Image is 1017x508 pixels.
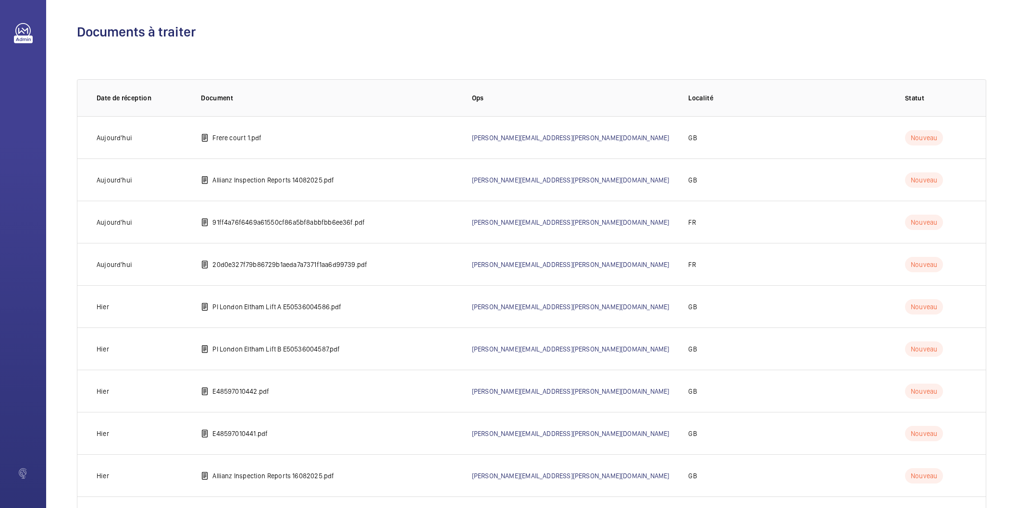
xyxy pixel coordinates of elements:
[212,387,269,396] p: E48597010442.pdf
[905,130,943,145] p: Nouveau
[212,471,334,481] p: Allianz Inspection Reports 16082025.pdf
[688,175,696,185] p: GB
[472,261,670,268] a: [PERSON_NAME][EMAIL_ADDRESS][PERSON_NAME][DOMAIN_NAME]
[472,134,670,142] a: [PERSON_NAME][EMAIL_ADDRESS][PERSON_NAME][DOMAIN_NAME]
[688,133,696,143] p: GB
[905,257,943,272] p: Nouveau
[201,93,456,103] p: Document
[688,471,696,481] p: GB
[688,344,696,354] p: GB
[905,384,943,399] p: Nouveau
[97,133,132,143] p: Aujourd'hui
[905,299,943,314] p: Nouveau
[97,93,186,103] p: Date de réception
[905,93,967,103] p: Statut
[905,215,943,230] p: Nouveau
[97,302,109,312] p: Hier
[97,387,109,396] p: Hier
[97,175,132,185] p: Aujourd'hui
[472,93,673,103] p: Ops
[905,341,943,357] p: Nouveau
[688,302,696,312] p: GB
[905,172,943,188] p: Nouveau
[97,344,109,354] p: Hier
[905,468,943,484] p: Nouveau
[97,260,132,269] p: Aujourd'hui
[212,429,268,438] p: E48597010441.pdf
[688,429,696,438] p: GB
[77,23,986,41] h1: Documents à traiter
[905,426,943,441] p: Nouveau
[212,260,367,269] p: 20d0e327f79b86729b1aeda7a7371f1aa6d99739.pdf
[472,176,670,184] a: [PERSON_NAME][EMAIL_ADDRESS][PERSON_NAME][DOMAIN_NAME]
[688,93,890,103] p: Localité
[212,302,341,312] p: PI London Eltham Lift A E50536004586.pdf
[212,175,334,185] p: Allianz Inspection Reports 14082025.pdf
[97,429,109,438] p: Hier
[472,472,670,480] a: [PERSON_NAME][EMAIL_ADDRESS][PERSON_NAME][DOMAIN_NAME]
[688,260,695,269] p: FR
[97,218,132,227] p: Aujourd'hui
[212,344,340,354] p: PI London Eltham Lift B E50536004587.pdf
[472,303,670,311] a: [PERSON_NAME][EMAIL_ADDRESS][PERSON_NAME][DOMAIN_NAME]
[212,218,365,227] p: 91ff4a76f6469a61550cf86a5bf8abbfbb6ee36f.pdf
[688,387,696,396] p: GB
[97,471,109,481] p: Hier
[472,345,670,353] a: [PERSON_NAME][EMAIL_ADDRESS][PERSON_NAME][DOMAIN_NAME]
[212,133,261,143] p: Frere court 1.pdf
[688,218,695,227] p: FR
[472,430,670,437] a: [PERSON_NAME][EMAIL_ADDRESS][PERSON_NAME][DOMAIN_NAME]
[472,218,670,226] a: [PERSON_NAME][EMAIL_ADDRESS][PERSON_NAME][DOMAIN_NAME]
[472,387,670,395] a: [PERSON_NAME][EMAIL_ADDRESS][PERSON_NAME][DOMAIN_NAME]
